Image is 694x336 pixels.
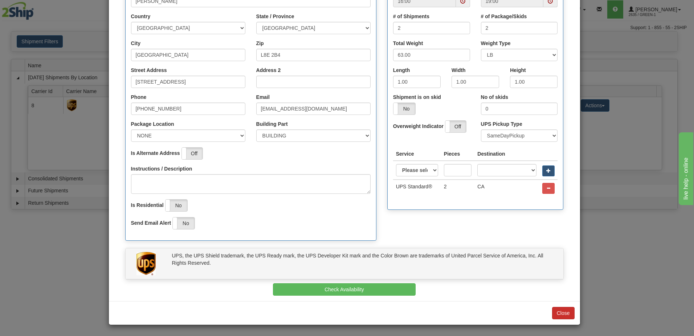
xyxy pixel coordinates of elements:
label: Street Address [131,67,167,74]
iframe: chat widget [677,131,693,205]
label: Address 2 [256,67,281,74]
label: Weight Type [481,40,511,47]
label: Shipment is on skid [393,93,441,101]
label: Country [131,13,151,20]
label: City [131,40,140,47]
label: Off [445,121,466,132]
label: # of Package/Skids [481,13,527,20]
td: UPS Standard® [393,180,441,197]
label: Length [393,67,410,74]
label: Overweight Indicator [393,123,444,130]
th: Pieces [441,147,475,161]
label: Height [510,67,526,74]
label: Zip [256,40,264,47]
label: No [173,217,195,229]
th: Destination [474,147,539,161]
td: CA [474,180,539,197]
div: UPS, the UPS Shield trademark, the UPS Ready mark, the UPS Developer Kit mark and the Color Brown... [167,252,558,267]
td: 2 [441,180,475,197]
label: Email [256,93,270,101]
label: No [393,103,415,115]
label: Building Part [256,120,288,128]
label: State / Province [256,13,294,20]
label: Off [182,148,203,159]
label: Instructions / Description [131,165,192,172]
label: Is Residential [131,201,164,209]
label: No [166,200,187,211]
button: Close [552,307,575,319]
th: Service [393,147,441,161]
label: Send Email Alert [131,219,171,227]
label: Package Location [131,120,174,128]
label: Total Weight [393,40,423,47]
label: Is Alternate Address [131,149,180,157]
button: Check Availability [273,283,416,296]
img: UPS Logo [136,252,156,275]
label: Phone [131,93,147,101]
label: # of Shipments [393,13,429,20]
label: No of skids [481,93,508,101]
label: UPS Pickup Type [481,120,522,128]
div: live help - online [5,4,67,13]
label: Width [452,67,466,74]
